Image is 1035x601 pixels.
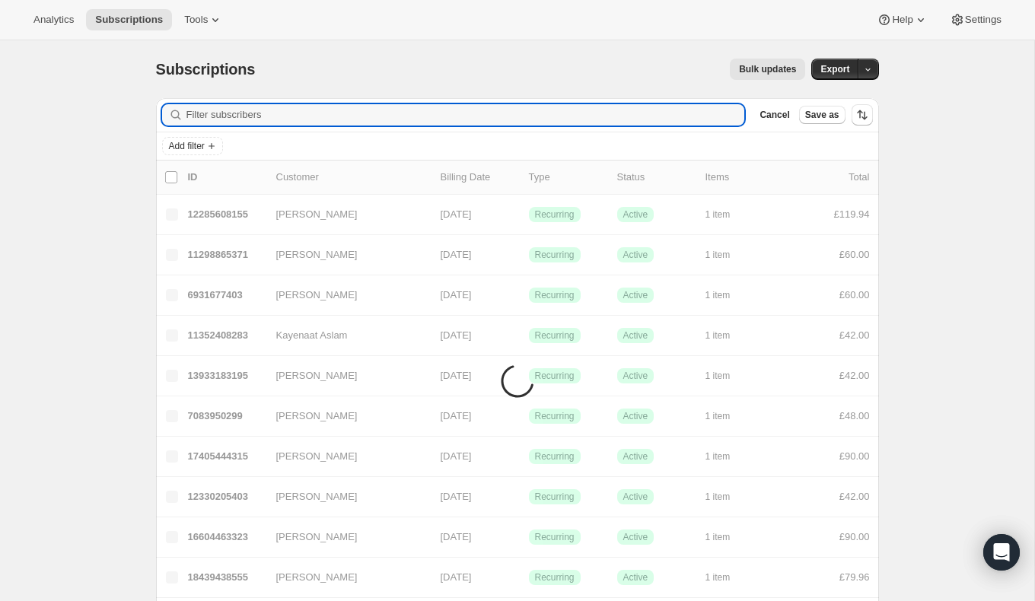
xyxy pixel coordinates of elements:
button: Bulk updates [730,59,805,80]
span: Subscriptions [156,61,256,78]
button: Save as [799,106,846,124]
span: Cancel [760,109,789,121]
span: Subscriptions [95,14,163,26]
button: Subscriptions [86,9,172,30]
button: Add filter [162,137,223,155]
span: Tools [184,14,208,26]
button: Sort the results [852,104,873,126]
button: Help [868,9,937,30]
span: Help [892,14,912,26]
span: Analytics [33,14,74,26]
span: Settings [965,14,1002,26]
button: Analytics [24,9,83,30]
span: Save as [805,109,839,121]
button: Settings [941,9,1011,30]
button: Tools [175,9,232,30]
span: Add filter [169,140,205,152]
button: Cancel [753,106,795,124]
div: Open Intercom Messenger [983,534,1020,571]
button: Export [811,59,858,80]
span: Bulk updates [739,63,796,75]
input: Filter subscribers [186,104,745,126]
span: Export [820,63,849,75]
